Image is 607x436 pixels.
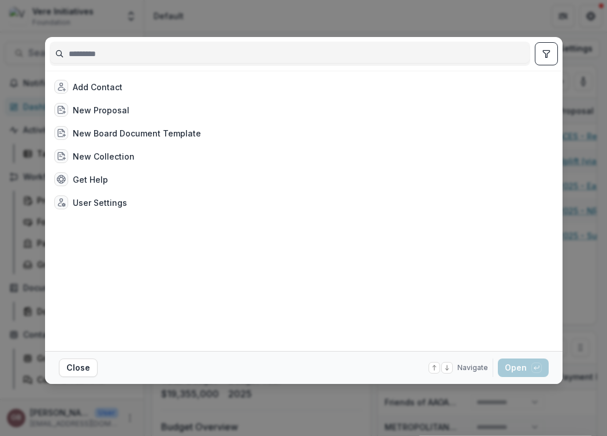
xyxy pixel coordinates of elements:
div: Get Help [73,173,108,186]
button: toggle filters [535,42,558,65]
button: Close [59,359,98,377]
button: Open [498,359,549,377]
span: Navigate [457,363,488,373]
div: User Settings [73,197,127,209]
div: Add Contact [73,81,122,93]
div: New Board Document Template [73,127,201,139]
div: New Collection [73,150,135,162]
div: New Proposal [73,104,129,116]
